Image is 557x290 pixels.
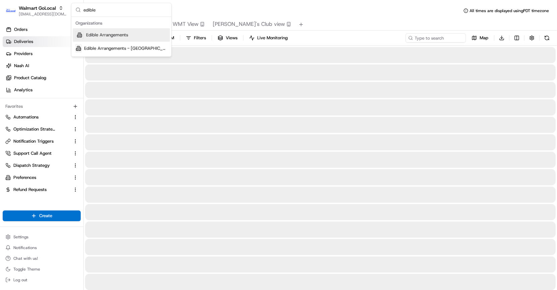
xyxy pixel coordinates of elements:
[5,138,70,144] a: Notification Triggers
[14,27,27,33] span: Orders
[3,60,83,71] a: Nash AI
[3,101,81,112] div: Favorites
[3,112,81,123] button: Automations
[5,187,70,193] a: Refund Requests
[23,70,85,76] div: We're available if you need us!
[7,6,20,20] img: Nash
[470,8,549,13] span: All times are displayed using PDT timezone
[183,33,209,43] button: Filters
[3,148,81,159] button: Support Call Agent
[3,85,83,95] a: Analytics
[14,87,32,93] span: Analytics
[54,94,110,106] a: 💻API Documentation
[5,5,16,16] img: Walmart GoLocal
[3,210,81,221] button: Create
[3,275,81,285] button: Log out
[7,98,12,103] div: 📗
[13,234,28,240] span: Settings
[17,43,111,50] input: Clear
[542,33,552,43] button: Refresh
[5,114,70,120] a: Automations
[3,243,81,252] button: Notifications
[13,162,50,168] span: Dispatch Strategy
[406,33,466,43] input: Type to search
[14,63,29,69] span: Nash AI
[67,113,81,118] span: Pylon
[3,172,81,183] button: Preferences
[13,256,38,261] span: Chat with us!
[7,27,122,37] p: Welcome 👋
[3,72,83,83] a: Product Catalog
[13,245,37,250] span: Notifications
[480,35,488,41] span: Map
[215,33,240,43] button: Views
[3,254,81,263] button: Chat with us!
[3,136,81,147] button: Notification Triggers
[5,126,70,132] a: Optimization Strategy
[14,51,32,57] span: Providers
[13,175,36,181] span: Preferences
[13,126,56,132] span: Optimization Strategy
[71,17,171,56] div: Suggestions
[86,32,128,38] span: Edible Arrangements
[213,20,285,28] span: [PERSON_NAME]'s Club view
[13,187,47,193] span: Refund Requests
[3,24,83,35] a: Orders
[3,232,81,242] button: Settings
[14,39,33,45] span: Deliveries
[84,45,167,51] span: Edible Arrangements - [GEOGRAPHIC_DATA], [GEOGRAPHIC_DATA]
[3,48,83,59] a: Providers
[5,150,70,156] a: Support Call Agent
[469,33,491,43] button: Map
[13,267,40,272] span: Toggle Theme
[13,114,39,120] span: Automations
[73,18,170,28] div: Organizations
[14,75,46,81] span: Product Catalog
[3,184,81,195] button: Refund Requests
[5,162,70,168] a: Dispatch Strategy
[194,35,206,41] span: Filters
[4,94,54,106] a: 📗Knowledge Base
[3,36,83,47] a: Deliveries
[13,138,54,144] span: Notification Triggers
[3,264,81,274] button: Toggle Theme
[114,66,122,74] button: Start new chat
[7,64,19,76] img: 1736555255976-a54dd68f-1ca7-489b-9aae-adbdc363a1c4
[5,175,70,181] a: Preferences
[23,64,110,70] div: Start new chat
[19,5,56,11] button: Walmart GoLocal
[3,3,69,19] button: Walmart GoLocalWalmart GoLocal[EMAIL_ADDRESS][DOMAIN_NAME]
[13,150,52,156] span: Support Call Agent
[3,124,81,135] button: Optimization Strategy
[172,20,199,28] span: WMT View
[83,3,167,16] input: Search...
[47,113,81,118] a: Powered byPylon
[13,277,27,283] span: Log out
[19,11,67,17] button: [EMAIL_ADDRESS][DOMAIN_NAME]
[63,97,108,104] span: API Documentation
[39,213,52,219] span: Create
[257,35,288,41] span: Live Monitoring
[57,98,62,103] div: 💻
[3,160,81,171] button: Dispatch Strategy
[246,33,291,43] button: Live Monitoring
[226,35,237,41] span: Views
[13,97,51,104] span: Knowledge Base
